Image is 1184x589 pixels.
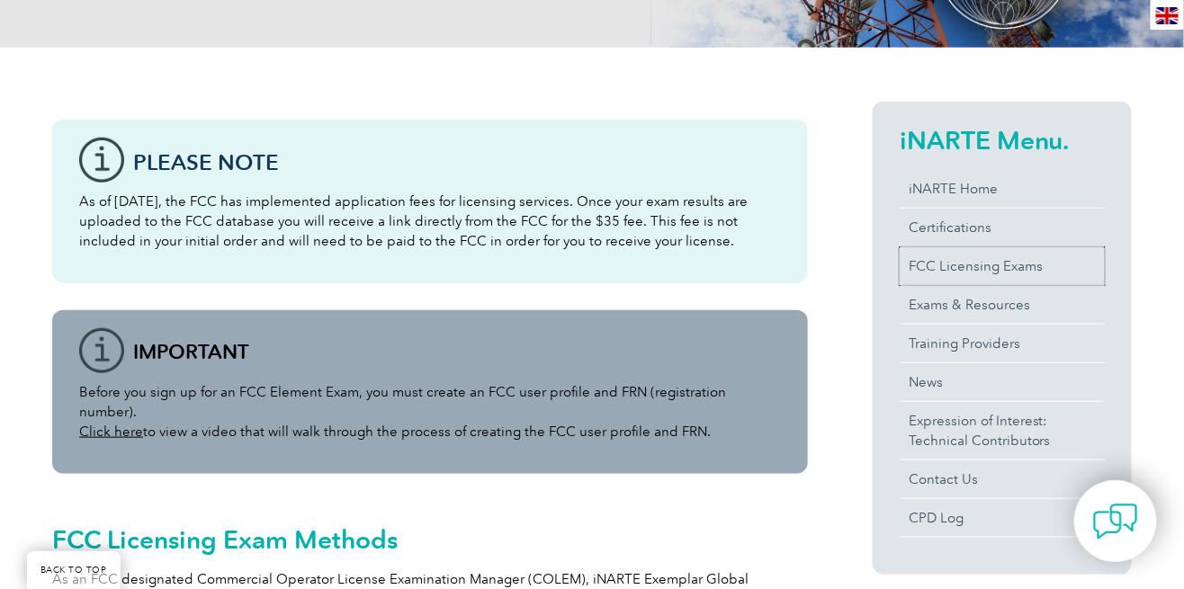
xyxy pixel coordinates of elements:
[900,209,1105,246] a: Certifications
[900,363,1105,401] a: News
[79,424,143,440] a: Click here
[900,499,1105,537] a: CPD Log
[900,325,1105,362] a: Training Providers
[1093,499,1138,544] img: contact-chat.png
[900,286,1105,324] a: Exams & Resources
[79,382,781,442] p: Before you sign up for an FCC Element Exam, you must create an FCC user profile and FRN (registra...
[900,126,1105,155] h2: iNARTE Menu.
[900,460,1105,498] a: Contact Us
[900,170,1105,208] a: iNARTE Home
[52,525,808,554] h2: FCC Licensing Exam Methods
[27,551,121,589] a: BACK TO TOP
[79,192,781,251] p: As of [DATE], the FCC has implemented application fees for licensing services. Once your exam res...
[1156,7,1179,24] img: en
[900,247,1105,285] a: FCC Licensing Exams
[133,151,781,174] h3: Please note
[900,402,1105,460] a: Expression of Interest:Technical Contributors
